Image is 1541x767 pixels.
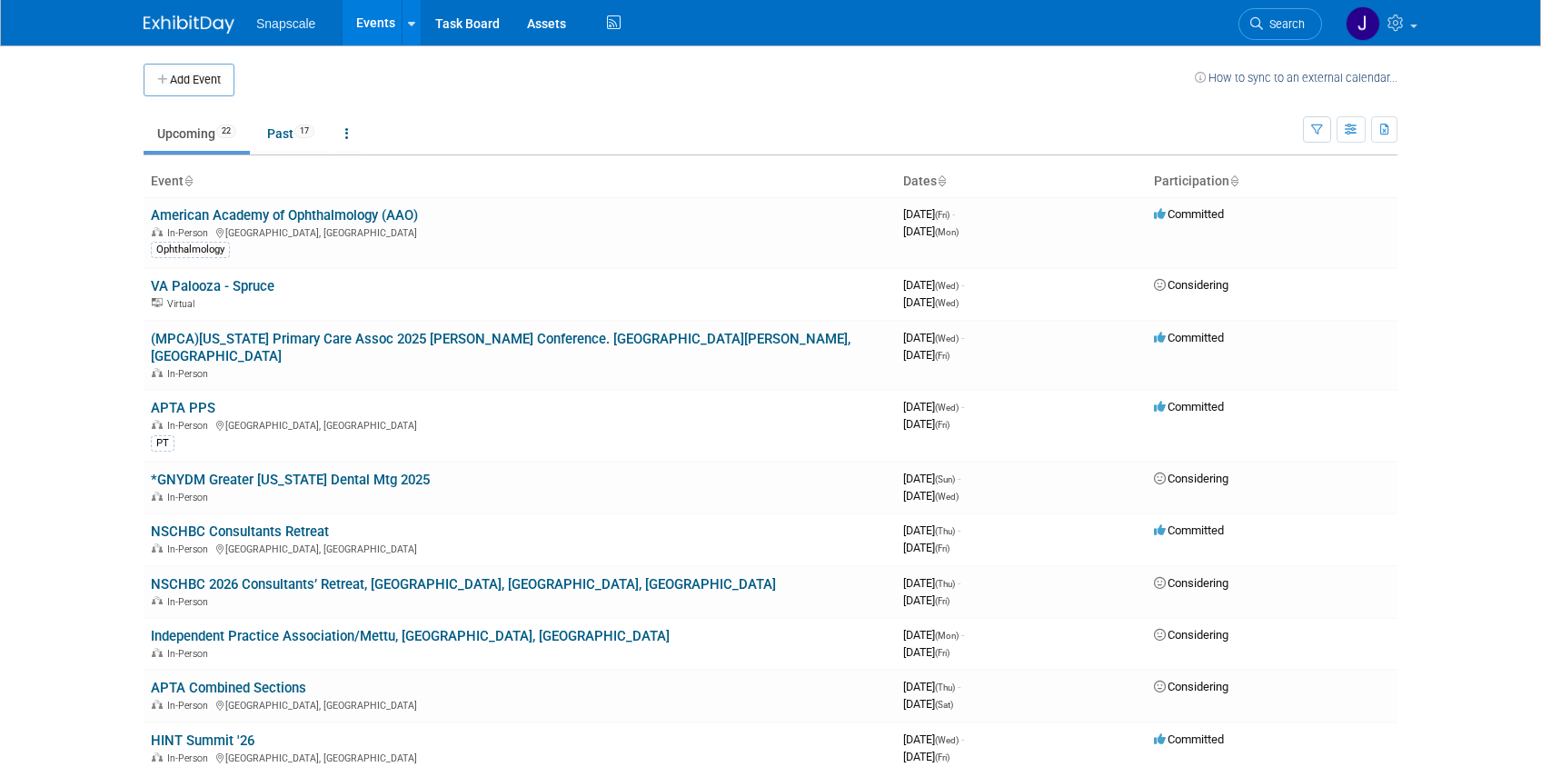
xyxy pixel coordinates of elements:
span: - [958,576,960,590]
th: Participation [1147,166,1397,197]
button: Add Event [144,64,234,96]
span: In-Person [167,752,214,764]
a: NSCHBC Consultants Retreat [151,523,329,540]
span: - [958,680,960,693]
span: - [961,400,964,413]
span: [DATE] [903,732,964,746]
a: NSCHBC 2026 Consultants’ Retreat, [GEOGRAPHIC_DATA], [GEOGRAPHIC_DATA], [GEOGRAPHIC_DATA] [151,576,776,593]
a: Past17 [254,116,328,151]
span: Committed [1154,523,1224,537]
a: VA Palooza - Spruce [151,278,274,294]
span: [DATE] [903,680,960,693]
span: In-Person [167,368,214,380]
span: Considering [1154,680,1228,693]
span: 17 [294,125,314,138]
span: In-Person [167,648,214,660]
div: [GEOGRAPHIC_DATA], [GEOGRAPHIC_DATA] [151,417,889,432]
span: Considering [1154,628,1228,642]
img: In-Person Event [152,543,163,553]
img: In-Person Event [152,420,163,429]
span: Snapscale [256,16,315,31]
span: - [961,628,964,642]
a: Sort by Start Date [937,174,946,188]
span: - [961,732,964,746]
span: - [958,523,960,537]
span: (Fri) [935,543,949,553]
a: Independent Practice Association/Mettu, [GEOGRAPHIC_DATA], [GEOGRAPHIC_DATA] [151,628,670,644]
span: [DATE] [903,628,964,642]
div: Ophthalmology [151,242,230,258]
span: [DATE] [903,278,964,292]
a: How to sync to an external calendar... [1195,71,1397,85]
span: [DATE] [903,348,949,362]
span: Committed [1154,400,1224,413]
span: In-Person [167,596,214,608]
span: (Sun) [935,474,955,484]
a: HINT Summit '26 [151,732,254,749]
span: - [961,331,964,344]
img: In-Person Event [152,700,163,709]
span: (Wed) [935,735,959,745]
a: *GNYDM Greater [US_STATE] Dental Mtg 2025 [151,472,430,488]
span: Committed [1154,207,1224,221]
span: Search [1263,17,1305,31]
span: (Fri) [935,596,949,606]
span: (Wed) [935,334,959,344]
span: [DATE] [903,645,949,659]
span: (Wed) [935,403,959,413]
a: (MPCA)[US_STATE] Primary Care Assoc 2025 [PERSON_NAME] Conference. [GEOGRAPHIC_DATA][PERSON_NAME]... [151,331,850,364]
span: Considering [1154,472,1228,485]
img: Virtual Event [152,298,163,307]
span: Committed [1154,732,1224,746]
span: [DATE] [903,750,949,763]
div: [GEOGRAPHIC_DATA], [GEOGRAPHIC_DATA] [151,541,889,555]
span: 22 [216,125,236,138]
span: [DATE] [903,541,949,554]
span: Considering [1154,576,1228,590]
span: (Wed) [935,281,959,291]
span: (Fri) [935,210,949,220]
span: [DATE] [903,489,959,503]
a: Search [1238,8,1322,40]
span: - [958,472,960,485]
span: In-Person [167,420,214,432]
span: (Wed) [935,492,959,502]
span: In-Person [167,700,214,712]
span: (Mon) [935,227,959,237]
img: In-Person Event [152,596,163,605]
span: - [952,207,955,221]
div: [GEOGRAPHIC_DATA], [GEOGRAPHIC_DATA] [151,224,889,239]
span: In-Person [167,227,214,239]
img: In-Person Event [152,752,163,762]
span: [DATE] [903,207,955,221]
span: (Fri) [935,752,949,762]
span: Considering [1154,278,1228,292]
span: In-Person [167,543,214,555]
img: In-Person Event [152,648,163,657]
img: In-Person Event [152,492,163,501]
span: [DATE] [903,593,949,607]
img: ExhibitDay [144,15,234,34]
a: APTA PPS [151,400,215,416]
span: (Sat) [935,700,953,710]
div: PT [151,435,174,452]
th: Dates [896,166,1147,197]
span: (Fri) [935,648,949,658]
a: Sort by Event Name [184,174,193,188]
span: Committed [1154,331,1224,344]
span: [DATE] [903,224,959,238]
span: - [961,278,964,292]
span: [DATE] [903,697,953,711]
span: [DATE] [903,523,960,537]
span: [DATE] [903,331,964,344]
span: (Mon) [935,631,959,641]
span: (Thu) [935,526,955,536]
img: Jennifer Benedict [1346,6,1380,41]
img: In-Person Event [152,227,163,236]
a: Sort by Participation Type [1229,174,1238,188]
span: Virtual [167,298,200,310]
span: [DATE] [903,472,960,485]
div: [GEOGRAPHIC_DATA], [GEOGRAPHIC_DATA] [151,697,889,712]
th: Event [144,166,896,197]
span: In-Person [167,492,214,503]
